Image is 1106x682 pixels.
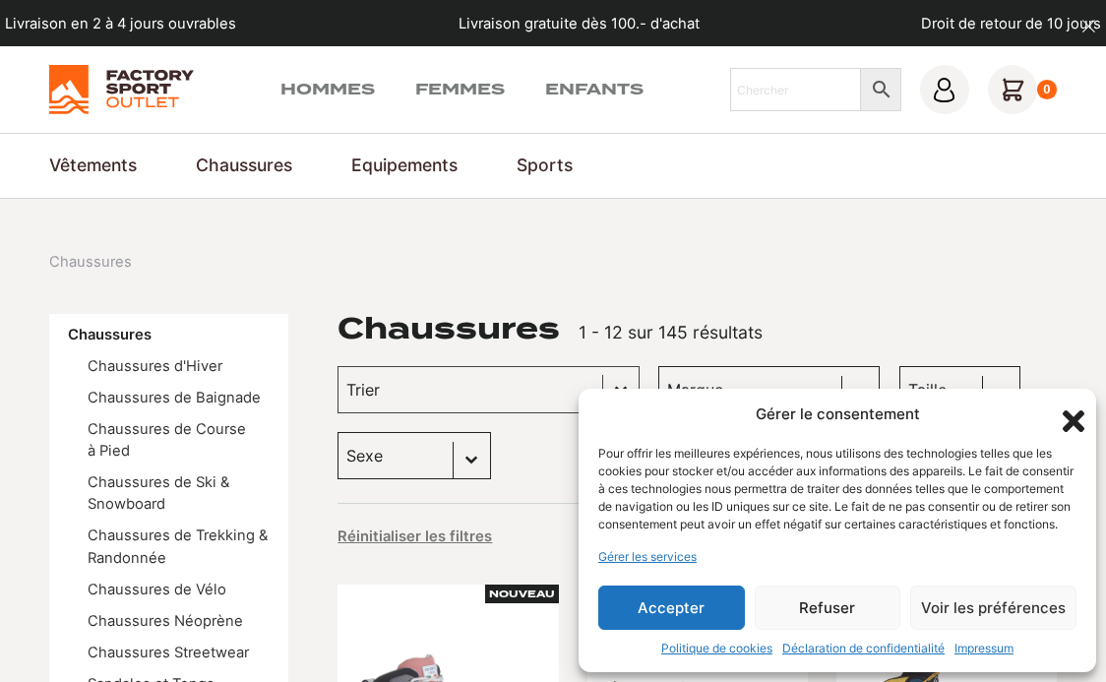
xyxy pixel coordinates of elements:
input: Trier [346,377,594,403]
span: Chaussures [49,251,132,273]
a: Chaussures de Baignade [88,389,261,406]
a: Gérer les services [598,548,697,566]
a: Chaussures de Trekking & Randonnée [88,527,268,566]
a: Chaussures Néoprène [88,612,243,630]
a: Chaussures de Course à Pied [88,420,246,460]
a: Chaussures de Vélo [88,581,226,598]
a: Femmes [415,78,505,101]
p: Livraison en 2 à 4 jours ouvrables [5,13,236,34]
div: 0 [1037,80,1058,99]
div: Fermer la boîte de dialogue [1057,404,1076,424]
button: Voir les préférences [910,586,1076,630]
p: Livraison gratuite dès 100.- d'achat [459,13,700,34]
a: Enfants [545,78,644,101]
a: Chaussures [196,153,292,178]
button: Réinitialiser les filtres [338,527,492,546]
p: Droit de retour de 10 jours [921,13,1101,34]
button: dismiss [1072,10,1106,44]
span: 1 - 12 sur 145 résultats [579,322,763,342]
a: Chaussures d'Hiver [88,357,222,375]
a: Impressum [954,640,1014,657]
button: Accepter [598,586,745,630]
a: Déclaration de confidentialité [782,640,945,657]
button: Basculer la liste [603,367,639,412]
div: Gérer le consentement [756,403,920,426]
a: Sports [517,153,573,178]
a: Vêtements [49,153,137,178]
a: Politique de cookies [661,640,772,657]
div: Pour offrir les meilleures expériences, nous utilisons des technologies telles que les cookies po... [598,445,1075,533]
button: Refuser [755,586,901,630]
a: Chaussures de Ski & Snowboard [88,473,229,513]
a: Chaussures [68,326,152,343]
a: Hommes [280,78,375,101]
a: Equipements [351,153,458,178]
a: Chaussures Streetwear [88,644,249,661]
h1: Chaussures [338,314,560,343]
input: Chercher [730,68,860,111]
img: Factory Sport Outlet [49,65,194,114]
nav: breadcrumbs [49,251,132,273]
